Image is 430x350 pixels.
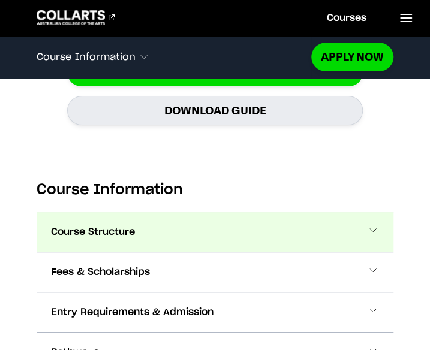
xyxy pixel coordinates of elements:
[67,96,363,125] a: Download Guide
[37,52,136,62] span: Course Information
[51,265,150,279] span: Fees & Scholarships
[51,305,214,319] span: Entry Requirements & Admission
[37,10,115,25] div: Go to homepage
[51,225,135,239] span: Course Structure
[37,292,393,332] button: Entry Requirements & Admission
[37,180,393,200] h2: Course Information
[37,44,311,70] button: Course Information
[37,212,393,252] button: Course Structure
[37,252,393,292] button: Fees & Scholarships
[311,43,393,71] a: Apply Now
